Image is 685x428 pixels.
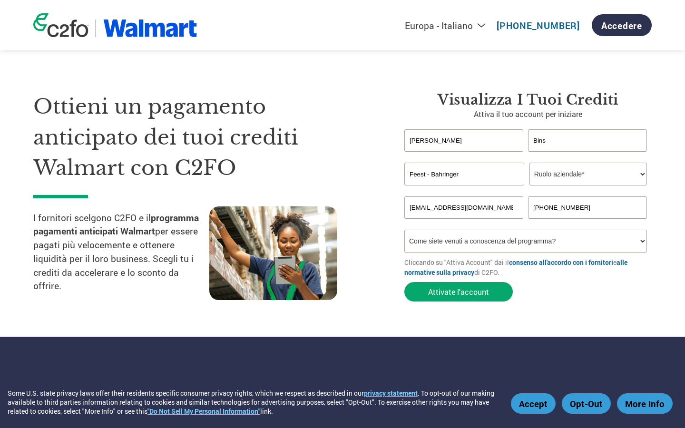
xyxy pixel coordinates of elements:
[33,91,376,184] h1: Ottieni un pagamento anticipato dei tuoi crediti Walmart con C2FO
[8,389,506,416] div: Some U.S. state privacy laws offer their residents specific consumer privacy rights, which we res...
[511,393,556,414] button: Accept
[509,258,613,267] a: consenso all'accordo con i fornitori
[404,108,652,120] p: Attiva il tuo account per iniziare
[404,220,523,226] div: Inavlid Email Address
[404,257,652,277] p: Cliccando su "Attiva Account" dai il e di C2FO.
[33,13,88,37] img: c2fo logo
[404,163,524,185] input: Nome dell'azienda*
[33,211,209,293] p: I fornitori scelgono C2FO e il per essere pagati più velocemente e ottenere liquidità per il loro...
[617,393,673,414] button: More Info
[404,129,523,152] input: Nome*
[562,393,611,414] button: Opt-Out
[404,282,513,302] button: Attivate l'account
[592,14,652,36] a: Accedere
[528,196,647,219] input: Telefono*
[497,19,580,31] a: [PHONE_NUMBER]
[528,220,647,226] div: Inavlid Phone Number
[404,153,523,159] div: Invalid first name or first name is too long
[528,153,647,159] div: Invalid last name or last name is too long
[33,379,331,398] h3: Come funziona il programma
[364,389,418,398] a: privacy statement
[404,258,627,277] a: alle normative sulla privacy
[404,91,652,108] h3: Visualizza i tuoi crediti
[529,163,647,185] select: Title/Role
[209,206,337,300] img: supply chain worker
[404,186,647,193] div: Invalid company name or company name is too long
[404,196,523,219] input: Invalid Email format
[528,129,647,152] input: Cognome*
[147,407,260,416] a: "Do Not Sell My Personal Information"
[103,19,197,37] img: Walmart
